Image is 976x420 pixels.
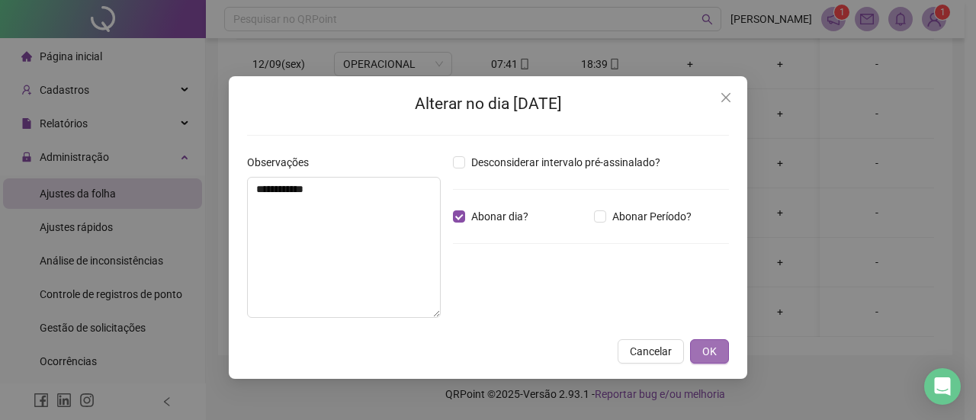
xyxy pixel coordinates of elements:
span: Desconsiderar intervalo pré-assinalado? [465,154,666,171]
button: Close [714,85,738,110]
span: close [720,91,732,104]
button: OK [690,339,729,364]
span: Abonar dia? [465,208,535,225]
div: Open Intercom Messenger [924,368,961,405]
span: Abonar Período? [606,208,698,225]
span: OK [702,343,717,360]
h2: Alterar no dia [DATE] [247,91,729,117]
button: Cancelar [618,339,684,364]
label: Observações [247,154,319,171]
span: Cancelar [630,343,672,360]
